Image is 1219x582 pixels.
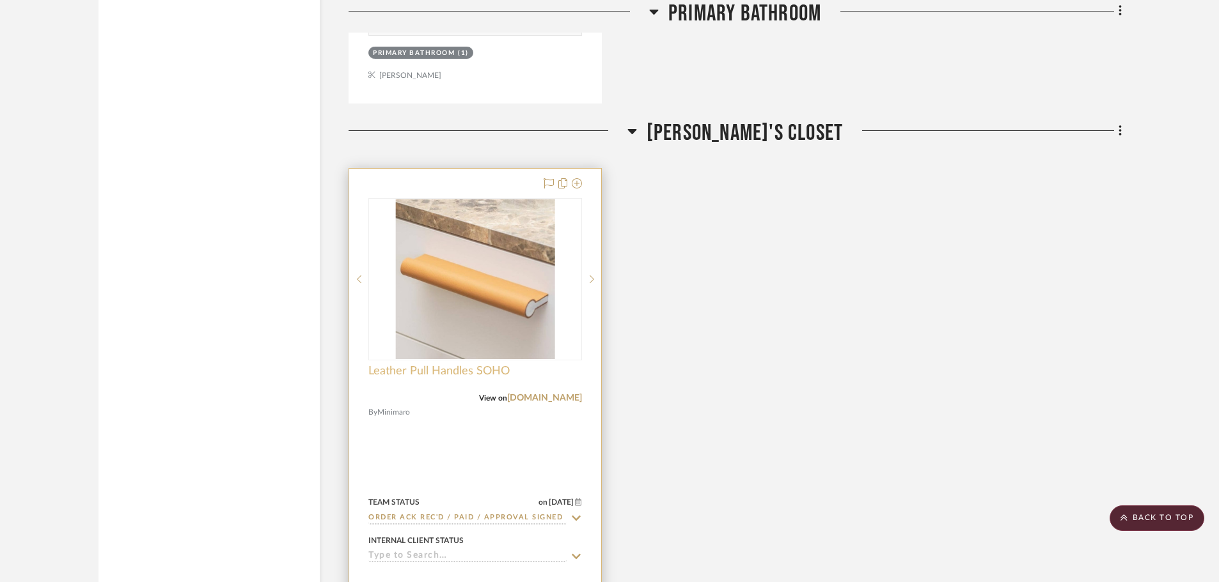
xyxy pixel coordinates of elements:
span: on [539,498,547,506]
span: Minimaro [377,406,410,418]
span: View on [479,394,507,402]
input: Type to Search… [368,512,567,525]
span: [DATE] [547,498,575,507]
img: Leather Pull Handles SOHO [396,199,555,359]
div: Internal Client Status [368,535,464,546]
div: Team Status [368,496,420,508]
span: By [368,406,377,418]
input: Type to Search… [368,551,567,563]
div: 0 [369,199,581,360]
a: [DOMAIN_NAME] [507,394,582,402]
div: (1) [458,49,469,58]
div: Primary Bathroom [373,49,455,58]
scroll-to-top-button: BACK TO TOP [1110,505,1204,531]
span: Leather Pull Handles SOHO [368,364,510,378]
span: [PERSON_NAME]'s Closet [647,119,843,147]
